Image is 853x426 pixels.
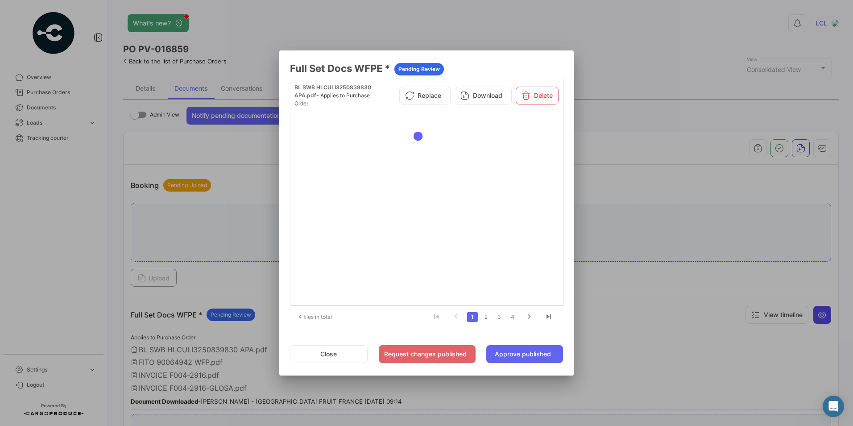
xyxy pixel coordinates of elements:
[466,309,479,325] li: page 1
[398,65,440,73] span: Pending Review
[521,312,538,322] a: go to next page
[428,312,445,322] a: go to first page
[506,309,519,325] li: page 4
[540,312,557,322] a: go to last page
[294,84,371,99] span: BL SWB HLCULI3250839830 APA.pdf
[467,312,478,322] a: 1
[823,396,844,417] div: Abrir Intercom Messenger
[447,312,464,322] a: go to previous page
[480,312,491,322] a: 2
[290,61,563,75] h3: Full Set Docs WFPE *
[294,92,370,107] span: - Applies to Purchase Order
[493,309,506,325] li: page 3
[486,345,563,363] button: Approve published
[290,306,364,328] div: 4 files in total
[379,345,476,363] button: Request changes published
[455,87,512,104] button: Download
[290,345,368,363] button: Close
[507,312,518,322] a: 4
[494,312,505,322] a: 3
[516,87,559,104] button: Delete
[399,87,451,104] button: Replace
[479,309,493,325] li: page 2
